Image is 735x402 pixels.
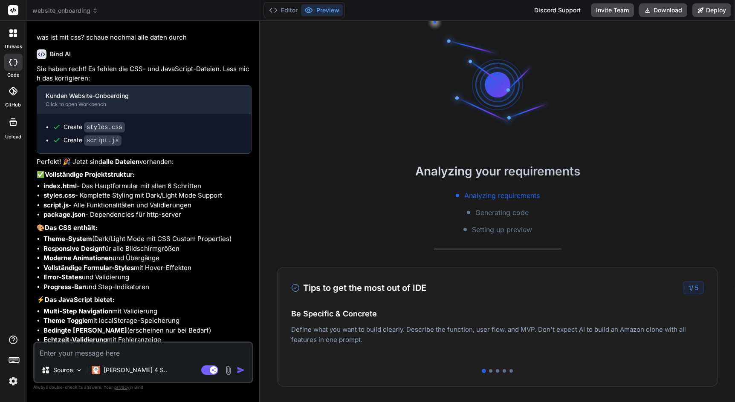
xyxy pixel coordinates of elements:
[472,224,532,235] span: Setting up preview
[5,133,21,141] label: Upload
[43,244,102,253] strong: Responsive Design
[37,223,252,233] p: 🎨
[43,263,252,273] li: mit Hover-Effekten
[695,284,698,291] span: 5
[43,191,252,201] li: - Komplette Styling mit Dark/Light Mode Support
[43,201,69,209] strong: script.js
[43,201,252,210] li: - Alle Funktionalitäten und Validierungen
[84,135,122,146] code: script.js
[43,191,75,199] strong: styles.css
[43,264,134,272] strong: Vollständige Formular-Styles
[301,4,343,16] button: Preview
[53,366,73,374] p: Source
[114,385,130,390] span: privacy
[639,3,687,17] button: Download
[683,281,704,294] div: /
[92,366,100,374] img: Claude 4 Sonnet
[529,3,586,17] div: Discord Support
[43,273,252,282] li: und Validierung
[43,307,112,315] strong: Multi-Step Navigation
[260,162,735,180] h2: Analyzing your requirements
[50,50,71,58] h6: Bind AI
[64,136,122,145] div: Create
[43,326,127,334] strong: Bedingte [PERSON_NAME]
[43,182,77,190] strong: index.html
[43,235,92,243] strong: Theme-System
[43,336,107,344] strong: Echtzeit-Validierung
[45,170,135,178] strong: Vollständige Projektstruktur:
[37,295,252,305] p: ⚡
[43,244,252,254] li: für alle Bildschirmgrößen
[37,157,252,167] p: Perfekt! 🎉 Jetzt sind vorhanden:
[291,281,426,294] h3: Tips to get the most out of IDE
[43,234,252,244] li: (Dark/Light Mode mit CSS Custom Properties)
[475,207,529,218] span: Generating code
[223,365,233,375] img: attachment
[43,316,252,326] li: mit localStorage-Speicherung
[37,86,237,114] button: Kunden Website-OnboardingClick to open Workbench
[37,170,252,180] p: ✅
[43,316,88,324] strong: Theme Toggle
[43,181,252,191] li: - Das Hauptformular mit allen 6 Schritten
[102,158,139,166] strong: alle Dateien
[689,284,691,291] span: 1
[84,122,125,132] code: styles.css
[43,254,113,262] strong: Moderne Animationen
[591,3,634,17] button: Invite Team
[32,6,98,15] span: website_onboarding
[43,273,82,281] strong: Error-States
[7,72,19,79] label: code
[45,224,98,232] strong: Das CSS enthält:
[43,210,252,220] li: - Dependencies für http-server
[291,308,704,319] h4: Be Specific & Concrete
[46,92,229,100] div: Kunden Website-Onboarding
[104,366,167,374] p: [PERSON_NAME] 4 S..
[266,4,301,16] button: Editor
[46,101,229,108] div: Click to open Workbench
[33,383,253,391] p: Always double-check its answers. Your in Bind
[464,190,540,201] span: Analyzing requirements
[43,335,252,345] li: mit Fehleranzeige
[45,296,115,304] strong: Das JavaScript bietet:
[64,123,125,132] div: Create
[692,3,731,17] button: Deploy
[43,253,252,263] li: und Übergänge
[43,307,252,316] li: mit Validierung
[237,366,245,374] img: icon
[43,326,252,336] li: (erscheinen nur bei Bedarf)
[75,367,83,374] img: Pick Models
[37,64,252,83] p: Sie haben recht! Es fehlen die CSS- und JavaScript-Dateien. Lass mich das korrigieren:
[5,101,21,109] label: GitHub
[43,210,85,218] strong: package.json
[4,43,22,50] label: threads
[37,33,252,43] p: was ist mit css? schaue nochmal alle daten durch
[6,374,20,388] img: settings
[43,283,85,291] strong: Progress-Bar
[43,282,252,292] li: und Step-Indikatoren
